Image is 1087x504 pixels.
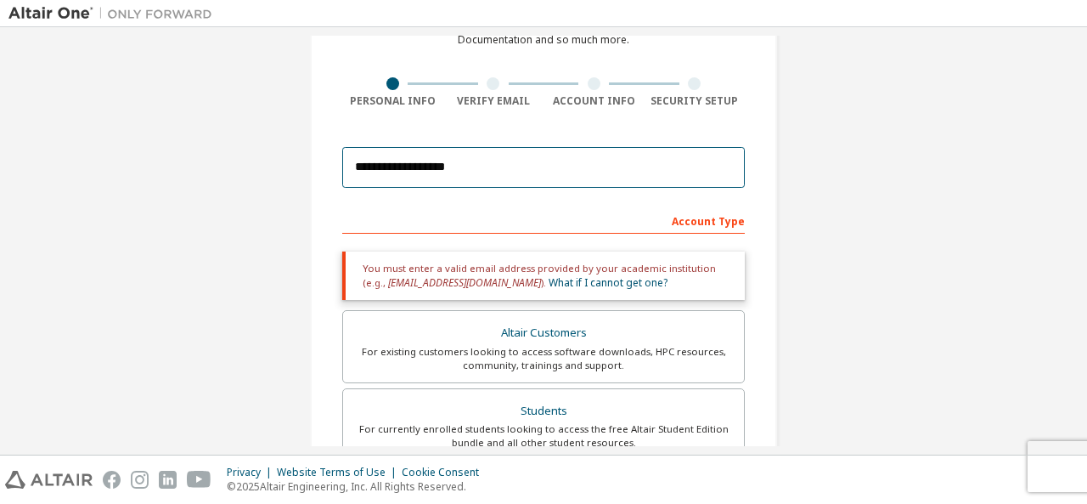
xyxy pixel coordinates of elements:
div: For currently enrolled students looking to access the free Altair Student Edition bundle and all ... [353,422,734,450]
img: linkedin.svg [159,471,177,489]
img: instagram.svg [131,471,149,489]
div: Altair Customers [353,321,734,345]
a: What if I cannot get one? [549,275,667,290]
div: Security Setup [645,94,746,108]
div: Account Type [342,207,745,234]
div: Personal Info [342,94,443,108]
div: Cookie Consent [402,466,489,479]
div: Website Terms of Use [277,466,402,479]
img: youtube.svg [187,471,211,489]
div: For existing customers looking to access software downloads, HPC resources, community, trainings ... [353,345,734,372]
div: Verify Email [443,94,544,108]
img: Altair One [8,5,221,22]
span: [EMAIL_ADDRESS][DOMAIN_NAME] [388,275,541,290]
img: altair_logo.svg [5,471,93,489]
img: facebook.svg [103,471,121,489]
div: Account Info [543,94,645,108]
div: You must enter a valid email address provided by your academic institution (e.g., ). [342,252,745,300]
div: Privacy [227,466,277,479]
div: Students [353,399,734,423]
p: © 2025 Altair Engineering, Inc. All Rights Reserved. [227,479,489,494]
